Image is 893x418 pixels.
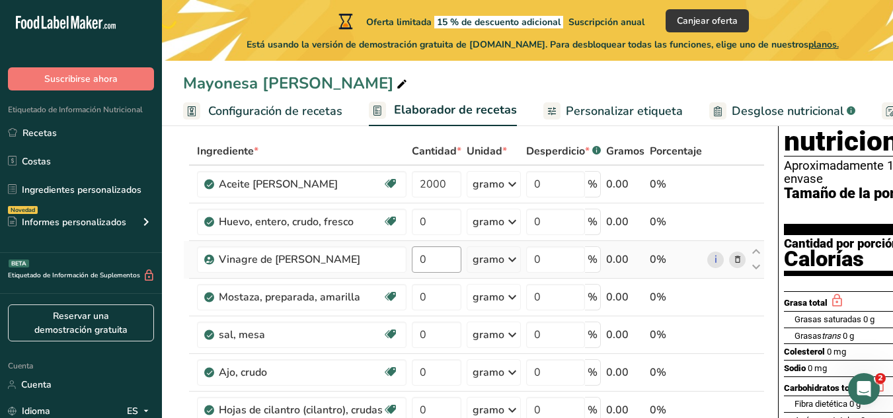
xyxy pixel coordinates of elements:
[715,252,717,267] font: i
[566,103,683,119] font: Personalizar etiqueta
[808,38,839,51] font: planos.
[666,9,749,32] button: Canjear oferta
[369,95,517,127] a: Elaborador de recetas
[784,347,825,357] font: Colesterol
[650,328,666,342] font: 0%
[827,347,846,357] font: 0 mg
[795,331,822,341] font: Grasas
[22,184,141,196] font: Ingredientes personalizados
[677,15,738,27] font: Canjear oferta
[34,310,128,336] font: Reservar una demostración gratuita
[606,252,629,267] font: 0.00
[473,328,504,342] font: gramo
[843,331,854,341] font: 0 g
[650,177,666,192] font: 0%
[183,96,342,126] a: Configuración de recetas
[44,73,118,85] font: Suscribirse ahora
[784,298,828,308] font: Grasa total
[8,104,143,115] font: Etiquetado de Información Nutricional
[784,383,869,393] font: Carbohidratos totales
[8,67,154,90] button: Suscribirse ahora
[878,374,883,382] font: 2
[848,373,880,405] iframe: Chat en vivo de Intercom
[127,405,138,417] font: ES
[183,73,394,94] font: Mayonesa [PERSON_NAME]
[473,177,504,192] font: gramo
[11,206,35,214] font: Novedad
[732,103,844,119] font: Desglose nutricional
[219,215,354,229] font: Huevo, entero, crudo, fresco
[543,96,683,126] a: Personalizar etiqueta
[473,365,504,380] font: gramo
[650,403,666,417] font: 0%
[22,405,50,417] font: Idioma
[394,102,517,118] font: Elaborador de recetas
[412,144,457,158] font: Cantidad
[22,155,51,168] font: Costas
[650,365,666,380] font: 0%
[473,215,504,229] font: gramo
[219,403,383,417] font: Hojas de cilantro (cilantro), crudas
[709,96,855,126] a: Desglose nutricional
[21,378,52,391] font: Cuenta
[606,403,629,417] font: 0.00
[606,177,629,192] font: 0.00
[606,144,644,158] font: Gramos
[606,328,629,342] font: 0.00
[650,252,666,267] font: 0%
[650,290,666,304] font: 0%
[22,127,57,139] font: Recetas
[219,177,338,192] font: Aceite [PERSON_NAME]
[650,215,666,229] font: 0%
[208,103,342,119] font: Configuración de recetas
[707,252,724,268] a: i
[197,144,254,158] font: Ingrediente
[606,290,629,304] font: 0.00
[219,328,265,342] font: sal, mesa
[219,252,360,267] font: Vinagre de [PERSON_NAME]
[606,365,629,380] font: 0.00
[11,260,26,267] font: BETA
[473,403,504,417] font: gramo
[473,252,504,267] font: gramo
[473,290,504,304] font: gramo
[467,144,502,158] font: Unidad
[822,331,841,341] font: trans
[606,215,629,229] font: 0.00
[568,16,644,28] font: Suscripción anual
[247,38,808,51] font: Está usando la versión de demostración gratuita de [DOMAIN_NAME]. Para desbloquear todas las func...
[8,361,33,371] font: Cuenta
[366,16,432,28] font: Oferta limitada
[863,314,874,324] font: 0 g
[219,290,360,304] font: Mostaza, preparada, amarilla
[795,314,861,324] font: Grasas saturadas
[22,216,126,228] font: Informes personalizados
[784,363,806,373] font: Sodio
[808,363,827,373] font: 0 mg
[526,144,585,158] font: Desperdicio
[795,399,847,409] font: Fibra dietética
[784,246,864,271] font: Calorías
[650,144,702,158] font: Porcentaje
[219,365,267,380] font: Ajo, crudo
[437,16,561,28] font: 15 % de descuento adicional
[8,271,140,280] font: Etiquetado de Información de Suplementos
[8,304,154,341] a: Reservar una demostración gratuita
